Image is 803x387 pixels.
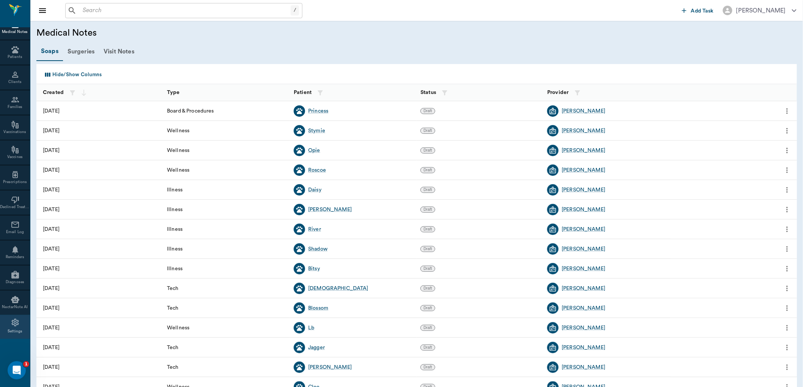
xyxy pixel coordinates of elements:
strong: Type [167,90,180,95]
a: [PERSON_NAME] [308,363,352,371]
a: [PERSON_NAME] [562,127,605,135]
div: Opie [308,147,320,154]
span: Draft [421,345,435,350]
div: 09/24/25 [43,344,60,351]
a: [PERSON_NAME] [562,344,605,351]
div: 09/24/25 [43,147,60,154]
div: 09/24/25 [43,265,60,273]
a: [PERSON_NAME] [562,166,605,174]
div: 09/24/25 [43,324,60,332]
input: Search [80,5,291,16]
div: 09/24/25 [43,206,60,213]
button: Select columns [41,69,104,81]
a: Stymie [308,127,325,135]
button: more [781,124,793,137]
div: Roscoe [308,166,326,174]
div: Illness [163,239,290,259]
button: more [781,243,793,255]
div: Lb [308,324,314,332]
a: Daisy [308,186,321,194]
a: [PERSON_NAME] [562,363,605,371]
a: [PERSON_NAME] [562,245,605,253]
button: more [781,203,793,216]
button: more [781,262,793,275]
h5: Medical Notes [36,27,236,39]
a: [PERSON_NAME] [562,226,605,233]
a: Blossom [308,304,328,312]
a: [PERSON_NAME] [562,186,605,194]
div: Wellness [163,121,290,141]
span: Draft [421,187,435,193]
div: Tech [163,357,290,377]
button: Add Task [679,3,717,17]
div: [PERSON_NAME] [736,6,786,15]
div: Surgeries [63,42,99,61]
a: [PERSON_NAME] [562,107,605,115]
div: Tech [163,279,290,298]
a: Jagger [308,344,325,351]
span: Draft [421,246,435,252]
strong: Provider [547,90,568,95]
div: Wellness [163,318,290,338]
div: 09/24/25 [43,245,60,253]
a: [PERSON_NAME] [308,206,352,213]
div: [DEMOGRAPHIC_DATA] [308,285,368,292]
div: 09/24/25 [43,304,60,312]
span: Draft [421,207,435,212]
strong: Patient [294,90,312,95]
button: more [781,282,793,295]
a: Shadow [308,245,327,253]
div: 09/24/25 [43,127,60,135]
span: Draft [421,128,435,133]
button: more [781,105,793,118]
a: Princess [308,107,328,115]
div: Wellness [163,160,290,180]
button: more [781,183,793,196]
strong: Created [43,90,64,95]
div: Tech [163,338,290,357]
button: more [781,302,793,315]
button: more [781,164,793,177]
div: Illness [163,180,290,200]
div: Bitsy [308,265,320,273]
div: Illness [163,259,290,279]
button: Close drawer [35,3,50,18]
div: 09/24/25 [43,285,60,292]
button: more [781,223,793,236]
span: Draft [421,286,435,291]
div: Tech [163,298,290,318]
span: Draft [421,365,435,370]
div: 09/24/25 [43,226,60,233]
div: Illness [163,219,290,239]
span: Draft [421,306,435,311]
div: Illness [163,200,290,219]
div: [PERSON_NAME] [562,265,605,273]
a: [PERSON_NAME] [562,285,605,292]
div: Settings [8,329,23,334]
a: River [308,226,321,233]
a: [PERSON_NAME] [562,324,605,332]
button: more [781,361,793,374]
a: [PERSON_NAME] [562,206,605,213]
div: 09/24/25 [43,107,60,115]
div: / [291,5,299,16]
div: Visit Notes [99,42,139,61]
